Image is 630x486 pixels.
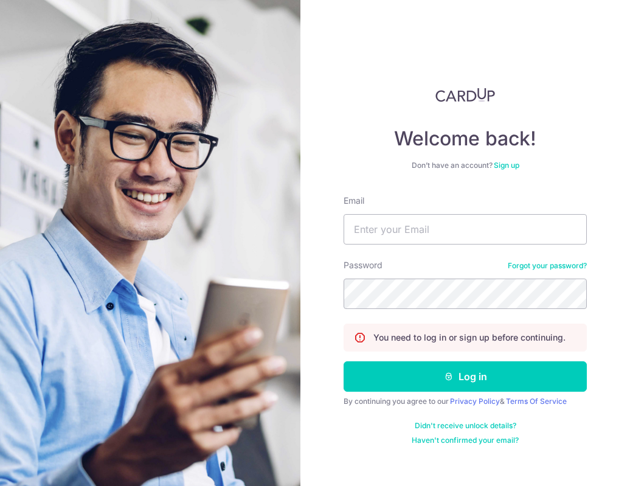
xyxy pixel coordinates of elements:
div: Don’t have an account? [344,161,587,170]
label: Email [344,195,364,207]
a: Haven't confirmed your email? [412,436,519,445]
input: Enter your Email [344,214,587,245]
button: Log in [344,361,587,392]
h4: Welcome back! [344,127,587,151]
a: Terms Of Service [506,397,567,406]
a: Forgot your password? [508,261,587,271]
img: CardUp Logo [435,88,495,102]
a: Didn't receive unlock details? [415,421,516,431]
div: By continuing you agree to our & [344,397,587,406]
p: You need to log in or sign up before continuing. [373,332,566,344]
a: Sign up [494,161,519,170]
a: Privacy Policy [450,397,500,406]
label: Password [344,259,382,271]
